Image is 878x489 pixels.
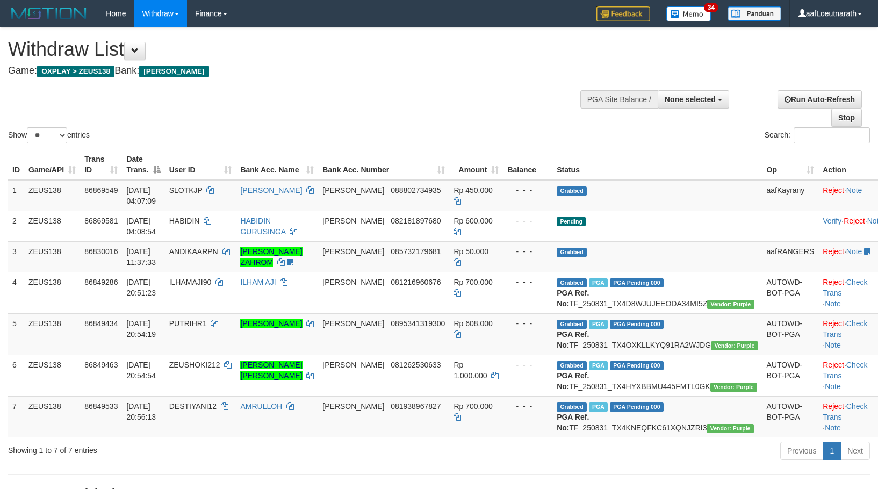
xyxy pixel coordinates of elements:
[236,149,318,180] th: Bank Acc. Name: activate to sort column ascending
[552,313,762,355] td: TF_250831_TX4OXKLLKYQ91RA2WJDG
[84,186,118,195] span: 86869549
[557,248,587,257] span: Grabbed
[240,278,276,286] a: ILHAM AJI
[552,396,762,437] td: TF_250831_TX4KNEQFKC61XQNJZRI3
[169,319,207,328] span: PUTRIHR1
[557,330,589,349] b: PGA Ref. No:
[762,313,819,355] td: AUTOWD-BOT-PGA
[762,241,819,272] td: aafRANGERS
[84,247,118,256] span: 86830016
[84,278,118,286] span: 86849286
[557,413,589,432] b: PGA Ref. No:
[24,313,80,355] td: ZEUS138
[84,402,118,411] span: 86849533
[765,127,870,143] label: Search:
[823,278,867,297] a: Check Trans
[823,186,844,195] a: Reject
[825,423,841,432] a: Note
[552,149,762,180] th: Status
[8,149,24,180] th: ID
[710,383,757,392] span: Vendor URL: https://trx4.1velocity.biz
[84,361,118,369] span: 86849463
[823,402,844,411] a: Reject
[552,355,762,396] td: TF_250831_TX4HYXBBMU445FMTL0GK
[844,217,865,225] a: Reject
[8,355,24,396] td: 6
[322,278,384,286] span: [PERSON_NAME]
[322,217,384,225] span: [PERSON_NAME]
[37,66,114,77] span: OXPLAY > ZEUS138
[391,247,441,256] span: Copy 085732179681 to clipboard
[831,109,862,127] a: Stop
[704,3,718,12] span: 34
[391,361,441,369] span: Copy 081262530633 to clipboard
[557,278,587,287] span: Grabbed
[24,211,80,241] td: ZEUS138
[596,6,650,21] img: Feedback.jpg
[318,149,449,180] th: Bank Acc. Number: activate to sort column ascending
[126,402,156,421] span: [DATE] 20:56:13
[391,402,441,411] span: Copy 081938967827 to clipboard
[552,272,762,313] td: TF_250831_TX4D8WJUJEEODA34MI5Z
[665,95,716,104] span: None selected
[823,319,844,328] a: Reject
[322,186,384,195] span: [PERSON_NAME]
[823,217,841,225] a: Verify
[503,149,552,180] th: Balance
[24,396,80,437] td: ZEUS138
[240,402,282,411] a: AMRULLOH
[169,186,203,195] span: SLOTKJP
[794,127,870,143] input: Search:
[126,278,156,297] span: [DATE] 20:51:23
[126,186,156,205] span: [DATE] 04:07:09
[322,319,384,328] span: [PERSON_NAME]
[507,185,548,196] div: - - -
[449,149,503,180] th: Amount: activate to sort column ascending
[728,6,781,21] img: panduan.png
[840,442,870,460] a: Next
[8,66,574,76] h4: Game: Bank:
[557,371,589,391] b: PGA Ref. No:
[454,361,487,380] span: Rp 1.000.000
[240,217,285,236] a: HABIDIN GURUSINGA
[240,319,302,328] a: [PERSON_NAME]
[823,402,867,421] a: Check Trans
[507,318,548,329] div: - - -
[8,396,24,437] td: 7
[707,424,753,433] span: Vendor URL: https://trx4.1velocity.biz
[589,361,608,370] span: Marked by aafRornrotha
[169,217,200,225] span: HABIDIN
[24,355,80,396] td: ZEUS138
[557,402,587,412] span: Grabbed
[8,313,24,355] td: 5
[322,402,384,411] span: [PERSON_NAME]
[240,247,302,267] a: [PERSON_NAME] ZAHROM
[80,149,122,180] th: Trans ID: activate to sort column ascending
[823,319,867,339] a: Check Trans
[24,272,80,313] td: ZEUS138
[825,341,841,349] a: Note
[126,319,156,339] span: [DATE] 20:54:19
[165,149,236,180] th: User ID: activate to sort column ascending
[610,278,664,287] span: PGA Pending
[762,180,819,211] td: aafKayrany
[391,186,441,195] span: Copy 088802734935 to clipboard
[8,441,358,456] div: Showing 1 to 7 of 7 entries
[707,300,754,309] span: Vendor URL: https://trx4.1velocity.biz
[825,299,841,308] a: Note
[557,320,587,329] span: Grabbed
[658,90,729,109] button: None selected
[580,90,658,109] div: PGA Site Balance /
[322,361,384,369] span: [PERSON_NAME]
[589,320,608,329] span: Marked by aafRornrotha
[24,241,80,272] td: ZEUS138
[24,180,80,211] td: ZEUS138
[169,402,217,411] span: DESTIYANI12
[557,186,587,196] span: Grabbed
[169,247,218,256] span: ANDIKAARPN
[454,247,488,256] span: Rp 50.000
[240,186,302,195] a: [PERSON_NAME]
[8,39,574,60] h1: Withdraw List
[711,341,758,350] span: Vendor URL: https://trx4.1velocity.biz
[762,355,819,396] td: AUTOWD-BOT-PGA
